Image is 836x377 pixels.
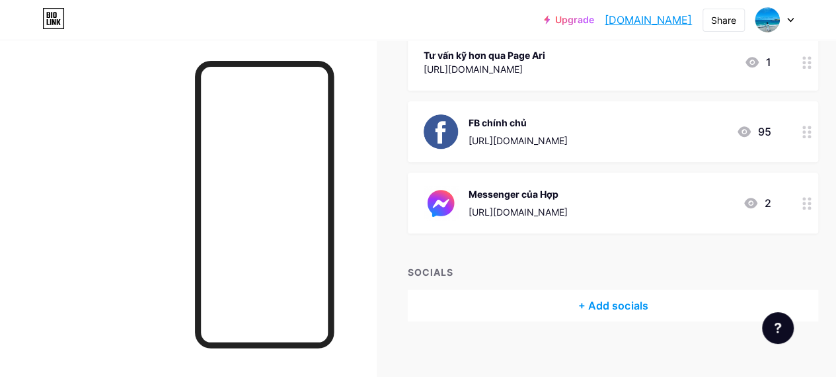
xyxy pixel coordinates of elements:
[744,54,771,70] div: 1
[605,12,692,28] a: [DOMAIN_NAME]
[736,124,771,140] div: 95
[424,114,458,149] img: FB chính chủ
[469,116,568,130] div: FB chính chủ
[408,265,818,279] div: SOCIALS
[469,134,568,147] div: [URL][DOMAIN_NAME]
[424,48,545,62] div: Tư vấn kỹ hơn qua Page Ari
[711,13,736,27] div: Share
[424,62,545,76] div: [URL][DOMAIN_NAME]
[755,7,780,32] img: hoppu
[544,15,594,25] a: Upgrade
[469,205,568,219] div: [URL][DOMAIN_NAME]
[469,187,568,201] div: Messenger của Hợp
[424,186,458,220] img: Messenger của Hợp
[408,290,818,321] div: + Add socials
[743,195,771,211] div: 2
